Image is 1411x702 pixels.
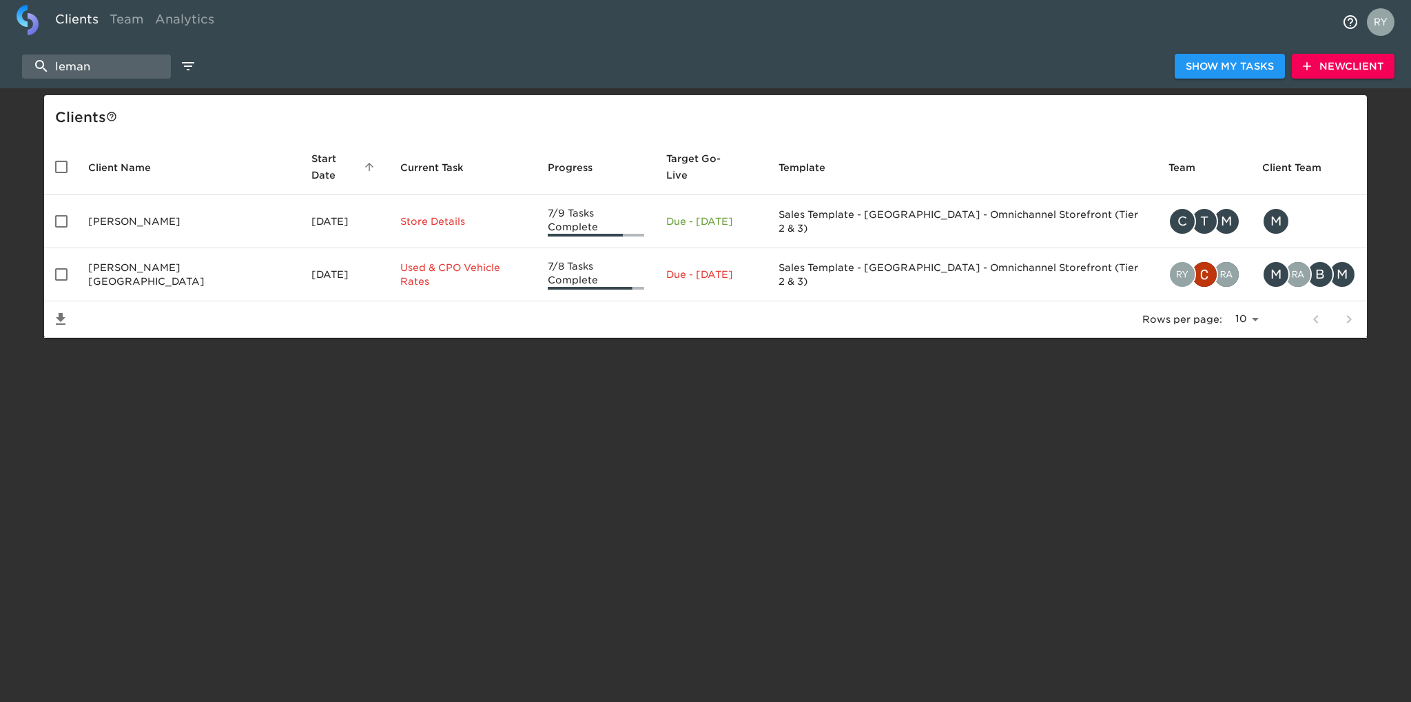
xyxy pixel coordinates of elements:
[300,248,390,301] td: [DATE]
[77,195,300,248] td: [PERSON_NAME]
[779,159,843,176] span: Template
[666,150,739,183] span: Calculated based on the start date and the duration of all Tasks contained in this Hub.
[50,5,104,39] a: Clients
[104,5,150,39] a: Team
[1262,208,1356,235] div: mleman@lemanauto.com
[55,106,1361,128] div: Client s
[311,150,379,183] span: Start Date
[1228,309,1264,330] select: rows per page
[22,54,171,79] input: search
[1262,261,1356,288] div: mleman@samleman.com, rahul.joshi@cdk.com, brushton@samleman.com, mleman@lemanauto.com
[1303,58,1383,75] span: New Client
[537,248,655,301] td: 7/8 Tasks Complete
[1292,54,1394,79] button: NewClient
[400,214,526,228] p: Store Details
[1262,261,1290,288] div: M
[768,195,1157,248] td: Sales Template - [GEOGRAPHIC_DATA] - Omnichannel Storefront (Tier 2 & 3)
[537,195,655,248] td: 7/9 Tasks Complete
[106,111,117,122] svg: This is a list of all of your clients and clients shared with you
[1168,208,1240,235] div: courtney.branch@roadster.com, teddy.turner@roadster.com, mike.crothers@roadster.com
[88,159,169,176] span: Client Name
[666,214,756,228] p: Due - [DATE]
[1213,208,1240,235] div: M
[548,159,610,176] span: Progress
[400,261,526,288] p: Used & CPO Vehicle Rates
[400,159,482,176] span: Current Task
[1142,312,1222,326] p: Rows per page:
[1367,8,1394,36] img: Profile
[176,54,200,78] button: edit
[1168,261,1240,288] div: ryan.dale@roadster.com, christopher.mccarthy@roadster.com, rahul.joshi@cdk.com
[1186,58,1274,75] span: Show My Tasks
[768,248,1157,301] td: Sales Template - [GEOGRAPHIC_DATA] - Omnichannel Storefront (Tier 2 & 3)
[1328,261,1356,288] div: M
[1286,262,1310,287] img: rahul.joshi@cdk.com
[1192,262,1217,287] img: christopher.mccarthy@roadster.com
[1262,208,1290,235] div: M
[666,150,756,183] span: Target Go-Live
[1175,54,1285,79] button: Show My Tasks
[1170,262,1195,287] img: ryan.dale@roadster.com
[1168,208,1196,235] div: C
[1214,262,1239,287] img: rahul.joshi@cdk.com
[44,139,1367,338] table: enhanced table
[1334,6,1367,39] button: notifications
[44,303,77,336] button: Save List
[150,5,220,39] a: Analytics
[77,248,300,301] td: [PERSON_NAME][GEOGRAPHIC_DATA]
[1191,208,1218,235] div: T
[1306,261,1334,288] div: B
[400,159,464,176] span: This is the next Task in this Hub that should be completed
[17,5,39,35] img: logo
[300,195,390,248] td: [DATE]
[1262,159,1339,176] span: Client Team
[1168,159,1213,176] span: Team
[666,268,756,281] p: Due - [DATE]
